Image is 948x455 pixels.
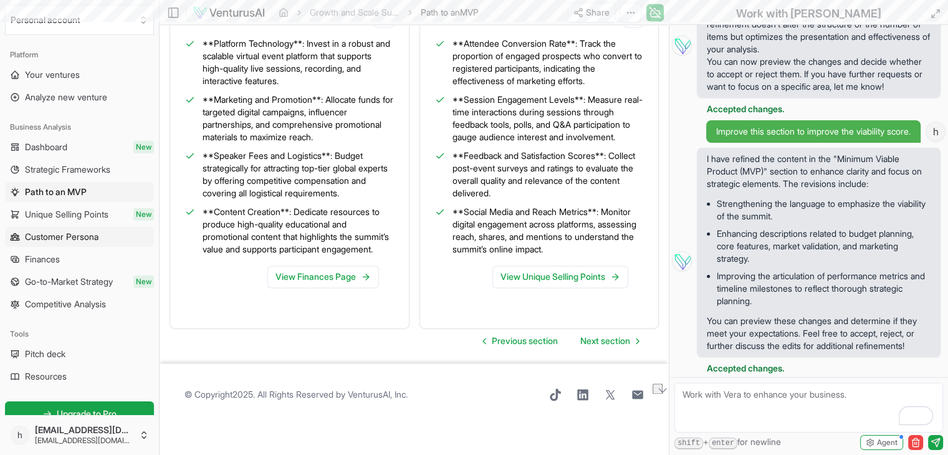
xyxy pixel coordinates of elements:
span: Agent [877,438,898,448]
span: Unique Selling Points [25,208,108,221]
a: Finances [5,249,154,269]
span: **Attendee Conversion Rate**: Track the proportion of engaged prospects who convert to registered... [452,37,644,87]
img: Vera [672,251,692,271]
button: Agent [860,435,903,450]
span: Analyze new venture [25,91,107,103]
span: Competitive Analysis [25,298,106,310]
span: [EMAIL_ADDRESS][DOMAIN_NAME] [35,424,134,436]
div: Tools [5,324,154,344]
span: © Copyright 2025 . All Rights Reserved by . [184,388,408,401]
span: Next section [580,335,630,347]
p: I have refined the content in the "Minimum Viable Product (MVP)" section to enhance clarity and f... [707,153,931,190]
span: New [133,141,154,153]
div: Accepted changes. [697,103,941,115]
div: Accepted changes. [697,362,941,375]
span: **Session Engagement Levels**: Measure real-time interactions during sessions through feedback to... [452,93,644,143]
kbd: shift [674,438,703,449]
a: Competitive Analysis [5,294,154,314]
span: New [133,275,154,288]
span: Finances [25,253,60,266]
span: Previous section [492,335,558,347]
span: **Content Creation**: Dedicate resources to produce high-quality educational and promotional cont... [203,206,394,256]
span: **Social Media and Reach Metrics**: Monitor digital engagement across platforms, assessing reach,... [452,206,644,256]
span: Strategic Frameworks [25,163,110,176]
span: Customer Persona [25,231,98,243]
a: Analyze new venture [5,87,154,107]
a: Resources [5,366,154,386]
a: Customer Persona [5,227,154,247]
nav: pagination [473,328,649,353]
div: Business Analysis [5,117,154,137]
span: h [10,425,30,445]
a: View Finances Page [267,266,379,288]
a: Go-to-Market StrategyNew [5,272,154,292]
button: h[EMAIL_ADDRESS][DOMAIN_NAME][EMAIL_ADDRESS][DOMAIN_NAME] [5,420,154,450]
p: You can now preview the changes and decide whether to accept or reject them. If you have further ... [707,55,931,93]
li: Improving the articulation of performance metrics and timeline milestones to reflect thorough str... [717,267,931,310]
span: Pitch deck [25,348,65,360]
span: Resources [25,370,67,383]
img: Vera [672,36,692,55]
a: Upgrade to Pro [5,401,154,426]
a: Go to previous page [473,328,568,353]
p: You can preview these changes and determine if they meet your expectations. Feel free to accept, ... [707,315,931,352]
textarea: To enrich screen reader interactions, please activate Accessibility in Grammarly extension settings [674,383,943,433]
a: VenturusAI, Inc [348,389,406,400]
a: Unique Selling PointsNew [5,204,154,224]
a: Go to next page [570,328,649,353]
div: Platform [5,45,154,65]
span: **Marketing and Promotion**: Allocate funds for targeted digital campaigns, influencer partnershi... [203,93,394,143]
span: **Feedback and Satisfaction Scores**: Collect post-event surveys and ratings to evaluate the over... [452,150,644,199]
a: View Unique Selling Points [492,266,628,288]
span: Path to an MVP [25,186,87,198]
li: Strengthening the language to emphasize the viability of the summit. [717,195,931,225]
span: Dashboard [25,141,67,153]
span: **Platform Technology**: Invest in a robust and scalable virtual event platform that supports hig... [203,37,394,87]
span: h [926,122,945,141]
a: Your ventures [5,65,154,85]
a: DashboardNew [5,137,154,157]
span: Go-to-Market Strategy [25,275,113,288]
kbd: enter [709,438,737,449]
a: Path to an MVP [5,182,154,202]
a: Strategic Frameworks [5,160,154,180]
span: Improve this section to improve the viability score. [716,125,911,138]
span: [EMAIL_ADDRESS][DOMAIN_NAME] [35,436,134,446]
span: Your ventures [25,69,80,81]
span: **Speaker Fees and Logistics**: Budget strategically for attracting top-tier global experts by of... [203,150,394,199]
span: Upgrade to Pro [57,408,117,420]
span: + for newline [674,436,781,449]
span: New [133,208,154,221]
a: Pitch deck [5,344,154,364]
li: Enhancing descriptions related to budget planning, core features, market validation, and marketin... [717,225,931,267]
